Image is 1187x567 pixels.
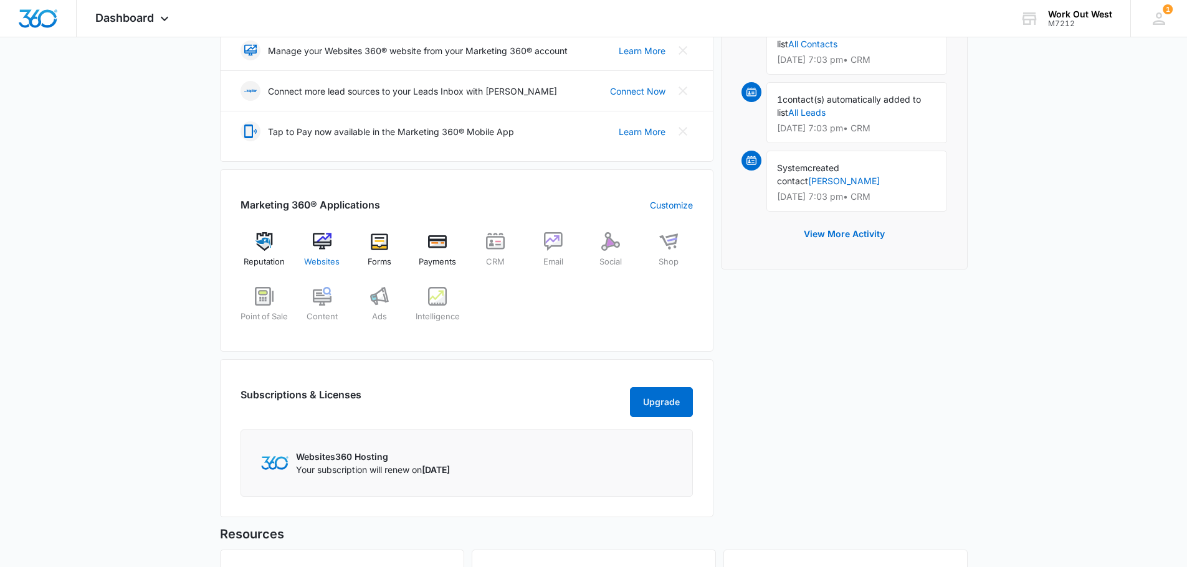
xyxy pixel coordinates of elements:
span: contact(s) automatically added to list [777,94,921,118]
a: Intelligence [414,287,462,332]
span: CRM [486,256,505,268]
p: Tap to Pay now available in the Marketing 360® Mobile App [268,125,514,138]
p: Manage your Websites 360® website from your Marketing 360® account [268,44,568,57]
span: Shop [659,256,679,268]
div: notifications count [1163,4,1173,14]
button: Close [673,81,693,101]
a: CRM [472,232,520,277]
a: Forms [356,232,404,277]
img: Marketing 360 Logo [261,456,288,469]
span: Email [543,256,563,268]
a: Content [298,287,346,332]
span: Dashboard [95,11,154,24]
a: Connect Now [610,85,665,98]
h2: Marketing 360® Applications [241,197,380,212]
a: All Leads [788,107,826,118]
a: All Contacts [788,39,837,49]
a: Learn More [619,44,665,57]
p: [DATE] 7:03 pm • CRM [777,124,937,133]
span: 1 [777,94,783,105]
span: Intelligence [416,311,460,323]
div: account name [1048,9,1112,19]
span: Content [307,311,338,323]
a: Social [587,232,635,277]
h2: Subscriptions & Licenses [241,387,361,412]
span: Point of Sale [241,311,288,323]
a: Customize [650,199,693,212]
h5: Resources [220,525,968,543]
a: Learn More [619,125,665,138]
a: Websites [298,232,346,277]
p: [DATE] 7:03 pm • CRM [777,192,937,201]
button: View More Activity [791,219,897,249]
a: Email [529,232,577,277]
p: Connect more lead sources to your Leads Inbox with [PERSON_NAME] [268,85,557,98]
a: [PERSON_NAME] [808,176,880,186]
a: Shop [645,232,693,277]
p: Your subscription will renew on [296,463,450,476]
p: [DATE] 7:03 pm • CRM [777,55,937,64]
span: Ads [372,311,387,323]
span: created contact [777,162,839,186]
button: Close [673,40,693,60]
a: Point of Sale [241,287,288,332]
button: Close [673,121,693,141]
p: Websites360 Hosting [296,450,450,463]
span: [DATE] [422,464,450,475]
a: Reputation [241,232,288,277]
div: account id [1048,19,1112,28]
span: Payments [419,256,456,268]
a: Payments [414,232,462,277]
span: 1 [1163,4,1173,14]
span: System [777,162,808,173]
span: Reputation [244,256,285,268]
span: Forms [368,256,391,268]
a: Ads [356,287,404,332]
span: Social [599,256,622,268]
button: Upgrade [630,387,693,417]
span: Websites [304,256,340,268]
